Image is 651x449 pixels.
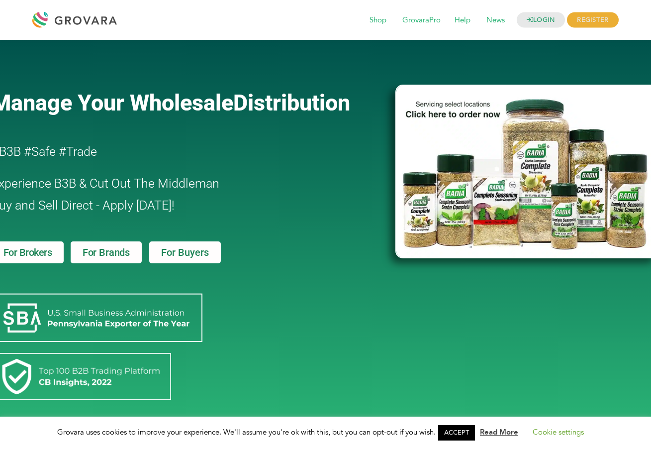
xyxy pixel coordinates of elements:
[57,427,594,437] span: Grovara uses cookies to improve your experience. We'll assume you're ok with this, but you can op...
[395,11,448,30] span: GrovaraPro
[233,90,350,116] span: Distribution
[3,247,52,257] span: For Brokers
[480,427,518,437] a: Read More
[395,15,448,26] a: GrovaraPro
[479,11,512,30] span: News
[83,247,130,257] span: For Brands
[533,427,584,437] a: Cookie settings
[479,15,512,26] a: News
[438,425,475,441] a: ACCEPT
[448,15,477,26] a: Help
[71,241,142,263] a: For Brands
[363,15,393,26] a: Shop
[149,241,221,263] a: For Buyers
[567,12,618,28] span: REGISTER
[517,12,565,28] a: LOGIN
[448,11,477,30] span: Help
[363,11,393,30] span: Shop
[161,247,209,257] span: For Buyers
